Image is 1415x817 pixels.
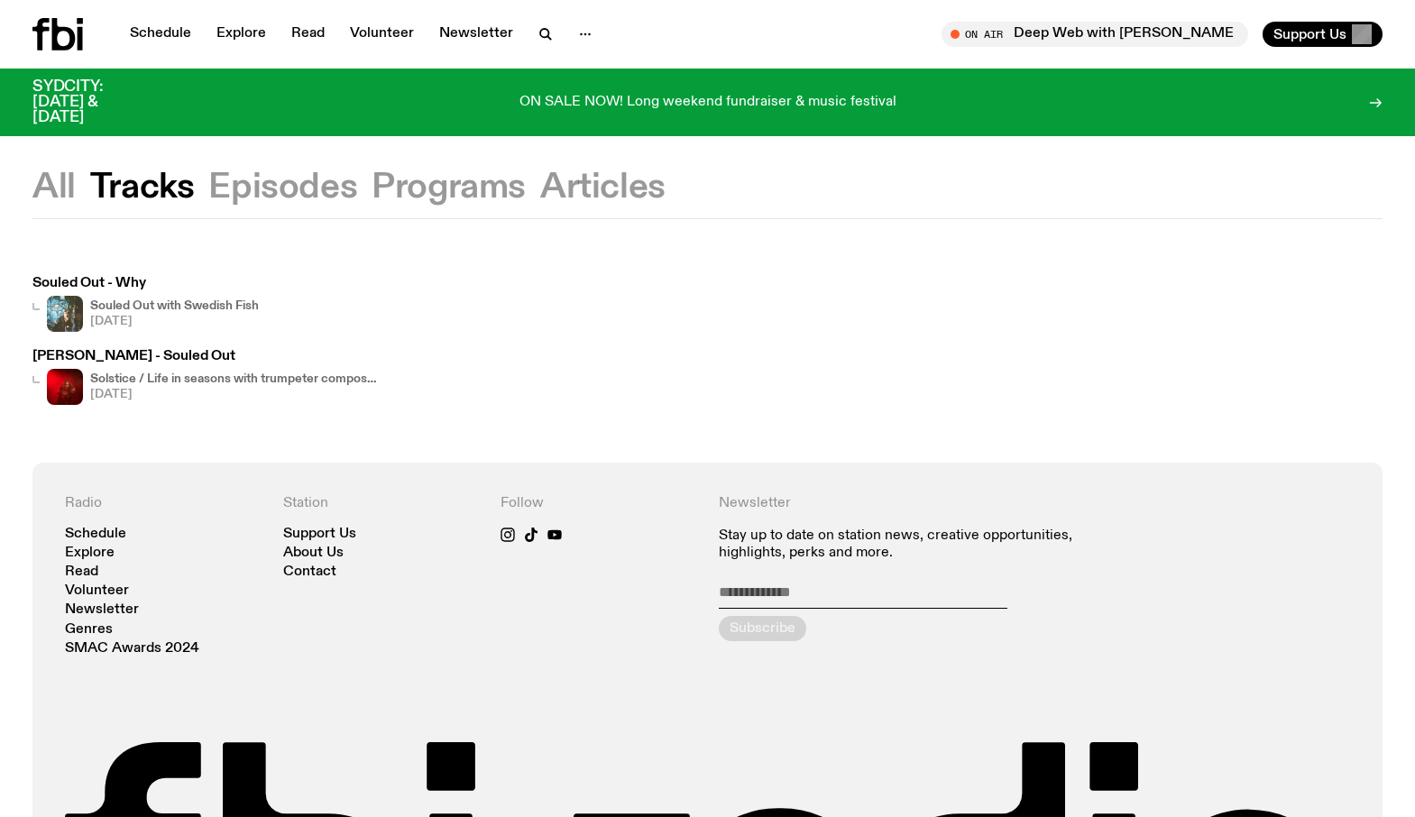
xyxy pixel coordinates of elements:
[283,546,344,560] a: About Us
[90,300,259,312] h4: Souled Out with Swedish Fish
[719,495,1133,512] h4: Newsletter
[206,22,277,47] a: Explore
[719,528,1133,562] p: Stay up to date on station news, creative opportunities, highlights, perks and more.
[32,350,379,405] a: [PERSON_NAME] - Souled OutAudrey Powne glances down in a long sleeve black mesh dress with a red ...
[90,171,195,204] button: Tracks
[47,296,83,332] img: izzy is posed with peace sign in front of graffiti wall
[65,546,115,560] a: Explore
[65,584,129,598] a: Volunteer
[372,171,526,204] button: Programs
[942,22,1248,47] button: On AirDeep Web with [PERSON_NAME]
[90,373,379,385] h4: Solstice / Life in seasons with trumpeter composer extraordinaire [PERSON_NAME]
[65,565,98,579] a: Read
[47,369,83,405] img: Audrey Powne glances down in a long sleeve black mesh dress with a red rose print. Her hair is fl...
[119,22,202,47] a: Schedule
[283,495,480,512] h4: Station
[1263,22,1383,47] button: Support Us
[208,171,357,204] button: Episodes
[519,95,896,111] p: ON SALE NOW! Long weekend fundraiser & music festival
[501,495,697,512] h4: Follow
[339,22,425,47] a: Volunteer
[65,623,113,637] a: Genres
[283,565,336,579] a: Contact
[32,277,259,332] a: Souled Out - Whyizzy is posed with peace sign in front of graffiti wallSouled Out with Swedish Fi...
[65,642,199,656] a: SMAC Awards 2024
[428,22,524,47] a: Newsletter
[283,528,356,541] a: Support Us
[90,389,379,400] span: [DATE]
[280,22,335,47] a: Read
[540,171,666,204] button: Articles
[65,528,126,541] a: Schedule
[65,495,262,512] h4: Radio
[90,316,259,327] span: [DATE]
[32,171,76,204] button: All
[32,277,259,290] h3: Souled Out - Why
[1273,26,1346,42] span: Support Us
[719,616,806,641] button: Subscribe
[32,79,148,125] h3: SYDCITY: [DATE] & [DATE]
[65,603,139,617] a: Newsletter
[32,350,379,363] h3: [PERSON_NAME] - Souled Out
